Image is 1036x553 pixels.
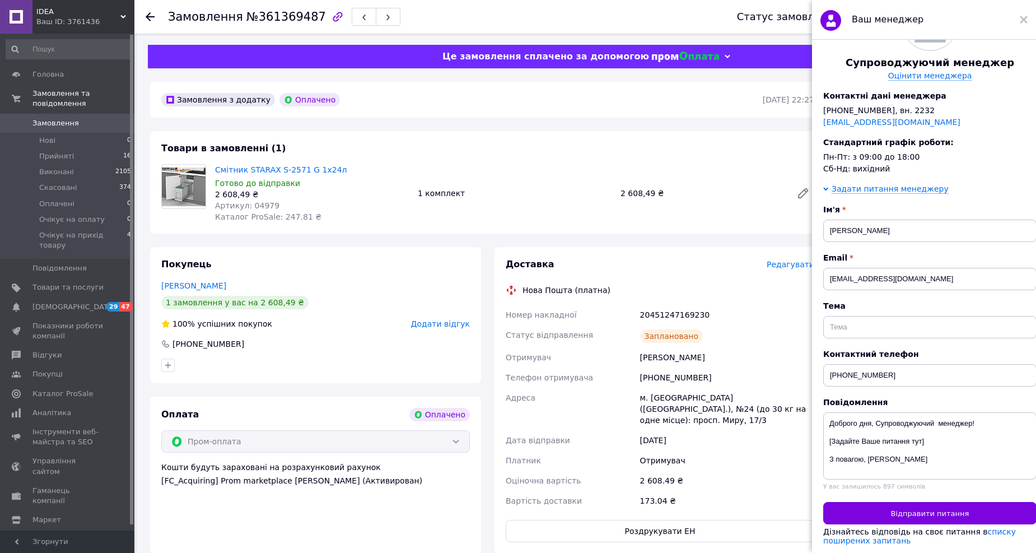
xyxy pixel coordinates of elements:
[442,51,649,62] span: Це замовлення сплачено за допомогою
[32,486,104,506] span: Гаманець компанії
[506,353,551,362] span: Отримувач
[763,95,814,104] time: [DATE] 22:27
[506,496,582,505] span: Вартість доставки
[640,329,703,343] div: Заплановано
[506,331,593,340] span: Статус відправлення
[162,168,206,206] img: Смітник STARAX S-2571 G 1х24л
[638,471,816,491] div: 2 608.49 ₴
[39,151,74,161] span: Прийняті
[506,393,535,402] span: Адреса
[792,182,814,205] a: Редагувати
[215,201,279,210] span: Артикул: 04979
[146,11,155,22] div: Повернутися назад
[36,17,134,27] div: Ваш ID: 3761436
[161,475,470,486] div: [FC_Acquiring] Prom marketplace [PERSON_NAME] (Активирован)
[506,476,581,485] span: Оціночна вартість
[616,185,787,201] div: 2 608,49 ₴
[172,319,195,328] span: 100%
[39,199,74,209] span: Оплачені
[161,296,309,309] div: 1 замовлення у вас на 2 608,49 ₴
[638,430,816,450] div: [DATE]
[215,179,300,188] span: Готово до відправки
[279,93,340,106] div: Оплачено
[832,184,949,194] div: Задати питання менеджеру
[652,52,719,62] img: evopay logo
[520,285,613,296] div: Нова Пошта (платна)
[39,230,127,250] span: Очікує на прихід товару
[6,39,132,59] input: Пошук
[161,409,199,420] span: Оплата
[32,369,63,379] span: Покупці
[638,305,816,325] div: 20451247169230
[506,310,577,319] span: Номер накладної
[171,338,245,350] div: [PHONE_NUMBER]
[161,143,286,154] span: Товари в замовленні (1)
[161,259,212,269] span: Покупець
[32,282,104,292] span: Товари та послуги
[409,408,470,421] div: Оплачено
[36,7,120,17] span: IDEA
[127,199,131,209] span: 0
[32,69,64,80] span: Головна
[32,515,61,525] span: Маркет
[39,183,77,193] span: Скасовані
[161,318,272,329] div: успішних покупок
[32,456,104,476] span: Управління сайтом
[127,136,131,146] span: 0
[127,230,131,250] span: 4
[32,427,104,447] span: Інструменти веб-майстра та SEO
[32,263,87,273] span: Повідомлення
[823,483,926,490] span: У вас залишилось 897 символів
[737,11,840,22] div: Статус замовлення
[32,89,134,109] span: Замовлення та повідомлення
[638,388,816,430] div: м. [GEOGRAPHIC_DATA] ([GEOGRAPHIC_DATA].), №24 (до 30 кг на одне місце): просп. Миру, 17/3
[823,118,960,127] a: [EMAIL_ADDRESS][DOMAIN_NAME]
[891,509,969,518] span: Відправити питання
[123,151,131,161] span: 16
[161,462,470,486] div: Кошти будуть зараховані на розрахунковий рахунок
[32,408,71,418] span: Аналітика
[39,167,74,177] span: Виконані
[823,527,1016,545] span: Дізнайтесь відповідь на своє питання в
[638,450,816,471] div: Отримувач
[506,520,814,542] button: Роздрукувати ЕН
[127,215,131,225] span: 0
[215,212,321,221] span: Каталог ProSale: 247.81 ₴
[168,10,243,24] span: Замовлення
[411,319,470,328] span: Додати відгук
[119,183,131,193] span: 374
[32,321,104,341] span: Показники роботи компанії
[32,302,115,312] span: [DEMOGRAPHIC_DATA]
[888,71,972,81] a: Оцінити менеджера
[161,281,226,290] a: [PERSON_NAME]
[32,389,93,399] span: Каталог ProSale
[215,165,347,174] a: Смітник STARAX S-2571 G 1х24л
[106,302,119,312] span: 29
[39,215,105,225] span: Очікує на оплату
[506,373,593,382] span: Телефон отримувача
[32,118,79,128] span: Замовлення
[32,350,62,360] span: Відгуки
[246,10,326,24] span: №361369487
[638,368,816,388] div: [PHONE_NUMBER]
[215,189,409,200] div: 2 608,49 ₴
[506,436,570,445] span: Дата відправки
[638,347,816,368] div: [PERSON_NAME]
[115,167,131,177] span: 2105
[506,456,541,465] span: Платник
[638,491,816,511] div: 173.04 ₴
[823,527,1016,545] a: списку поширених запитань
[161,93,275,106] div: Замовлення з додатку
[413,185,616,201] div: 1 комплект
[767,260,814,269] span: Редагувати
[119,302,132,312] span: 47
[506,259,554,269] span: Доставка
[39,136,55,146] span: Нові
